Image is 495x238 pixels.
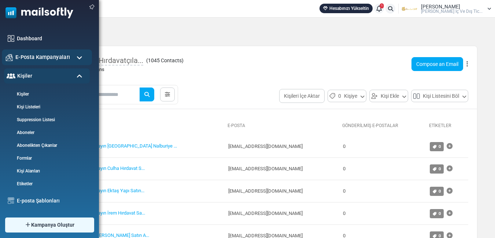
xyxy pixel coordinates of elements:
[31,221,74,229] span: Kampanya Oluştur
[411,57,463,71] a: Compose an Email
[8,35,14,42] img: dashboard-icon.svg
[95,210,145,216] a: Sayın İrem Hırdavat Sa...
[430,209,444,218] a: 0
[369,90,408,102] button: Kişi Ekle
[146,57,184,64] span: ( )
[4,142,88,149] a: Abonelikten Çıkanlar
[4,168,88,174] a: Kişi Alanları
[17,197,86,205] a: E-posta Şablonları
[430,164,444,174] a: 0
[339,180,426,202] td: 0
[95,166,145,171] a: Sayın Culha Hırdavat S...
[430,142,444,151] a: 0
[380,3,384,8] span: 1
[339,135,426,158] td: 0
[4,91,88,97] a: Kişiler
[17,35,86,42] a: Dashboard
[401,3,491,14] a: User Logo [PERSON_NAME] [PERSON_NAME] İç Ve Dış Tic...
[430,187,444,196] a: 0
[148,57,182,63] span: 1045 Contacts
[421,4,460,9] span: [PERSON_NAME]
[338,92,341,100] span: 0
[225,180,339,202] td: [EMAIL_ADDRESS][DOMAIN_NAME]
[439,211,441,216] span: 0
[6,54,13,61] img: campaigns-icon.png
[439,166,441,171] span: 0
[4,129,88,136] a: Aboneler
[4,181,88,187] a: Etiketler
[429,123,451,128] a: Etiketler
[4,104,88,110] a: Kişi Listeleri
[95,188,144,193] a: Sayın Ektaş Yapı Satın...
[319,4,373,13] a: Hesabınızı Yükseltin
[339,157,426,180] td: 0
[225,135,339,158] td: [EMAIL_ADDRESS][DOMAIN_NAME]
[225,202,339,224] td: [EMAIL_ADDRESS][DOMAIN_NAME]
[342,123,398,128] a: Gönderilmiş E-Postalar
[279,89,325,103] button: Kişileri İçe Aktar
[439,189,441,194] span: 0
[8,197,14,204] img: email-templates-icon.svg
[439,144,441,149] span: 0
[15,53,70,61] span: E-Posta Kampanyaları
[339,202,426,224] td: 0
[374,4,384,14] a: 1
[421,9,483,14] span: [PERSON_NAME] İç Ve Dış Tic...
[17,72,32,80] span: Kişiler
[7,73,15,78] img: contacts-icon-active.svg
[95,143,177,149] a: Sayın [GEOGRAPHIC_DATA] Nalburiye ...
[95,233,149,238] a: [PERSON_NAME] Satın A...
[228,123,245,128] a: E-Posta
[411,90,468,102] button: Kişi Listesini Böl
[401,3,419,14] img: User Logo
[225,157,339,180] td: [EMAIL_ADDRESS][DOMAIN_NAME]
[4,116,88,123] a: Suppression Listesi
[328,90,366,102] button: 0Kişiye
[4,155,88,161] a: Formlar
